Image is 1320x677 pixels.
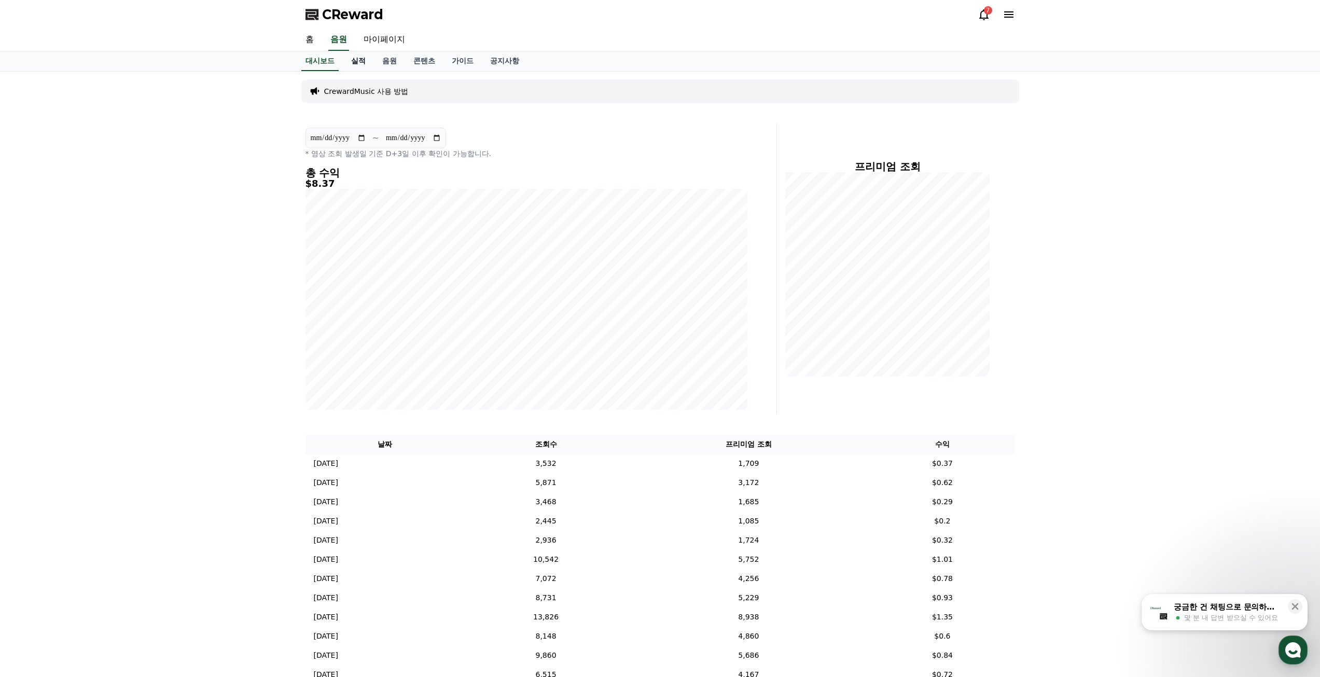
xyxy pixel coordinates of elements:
a: 설정 [134,329,199,355]
p: [DATE] [314,477,338,488]
span: 대화 [95,345,107,353]
td: 3,468 [465,492,628,512]
td: 5,229 [627,588,870,607]
p: [DATE] [314,496,338,507]
a: 실적 [343,51,374,71]
p: [DATE] [314,631,338,642]
span: 설정 [160,344,173,353]
a: CReward [305,6,383,23]
a: 공지사항 [482,51,527,71]
span: 홈 [33,344,39,353]
p: [DATE] [314,592,338,603]
a: 가이드 [443,51,482,71]
td: 5,871 [465,473,628,492]
td: 8,731 [465,588,628,607]
h4: 총 수익 [305,167,747,178]
td: 3,172 [627,473,870,492]
a: 마이페이지 [355,29,413,51]
th: 날짜 [305,435,465,454]
td: 9,860 [465,646,628,665]
a: 홈 [297,29,322,51]
td: $0.6 [870,627,1015,646]
h5: $8.37 [305,178,747,189]
a: 음원 [328,29,349,51]
td: $0.62 [870,473,1015,492]
th: 프리미엄 조회 [627,435,870,454]
td: 1,709 [627,454,870,473]
td: 5,752 [627,550,870,569]
a: 대화 [68,329,134,355]
a: 음원 [374,51,405,71]
td: 7,072 [465,569,628,588]
p: [DATE] [314,535,338,546]
a: 홈 [3,329,68,355]
a: 7 [978,8,990,21]
td: 1,724 [627,531,870,550]
td: 13,826 [465,607,628,627]
td: 4,860 [627,627,870,646]
td: $0.29 [870,492,1015,512]
p: [DATE] [314,554,338,565]
td: $1.35 [870,607,1015,627]
td: 3,532 [465,454,628,473]
td: $0.78 [870,569,1015,588]
td: 1,685 [627,492,870,512]
td: $0.93 [870,588,1015,607]
td: $0.37 [870,454,1015,473]
p: [DATE] [314,573,338,584]
td: 1,085 [627,512,870,531]
td: 2,445 [465,512,628,531]
td: $1.01 [870,550,1015,569]
td: 10,542 [465,550,628,569]
p: ~ [372,132,379,144]
td: 4,256 [627,569,870,588]
td: 5,686 [627,646,870,665]
td: $0.32 [870,531,1015,550]
p: * 영상 조회 발생일 기준 D+3일 이후 확인이 가능합니다. [305,148,747,159]
p: [DATE] [314,516,338,527]
h4: 프리미엄 조회 [785,161,990,172]
th: 수익 [870,435,1015,454]
span: CReward [322,6,383,23]
td: 8,148 [465,627,628,646]
td: $0.84 [870,646,1015,665]
p: [DATE] [314,650,338,661]
a: 콘텐츠 [405,51,443,71]
td: 2,936 [465,531,628,550]
td: 8,938 [627,607,870,627]
th: 조회수 [465,435,628,454]
p: [DATE] [314,612,338,623]
a: 대시보드 [301,51,339,71]
div: 7 [984,6,992,15]
p: [DATE] [314,458,338,469]
a: CrewardMusic 사용 방법 [324,86,409,96]
td: $0.2 [870,512,1015,531]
